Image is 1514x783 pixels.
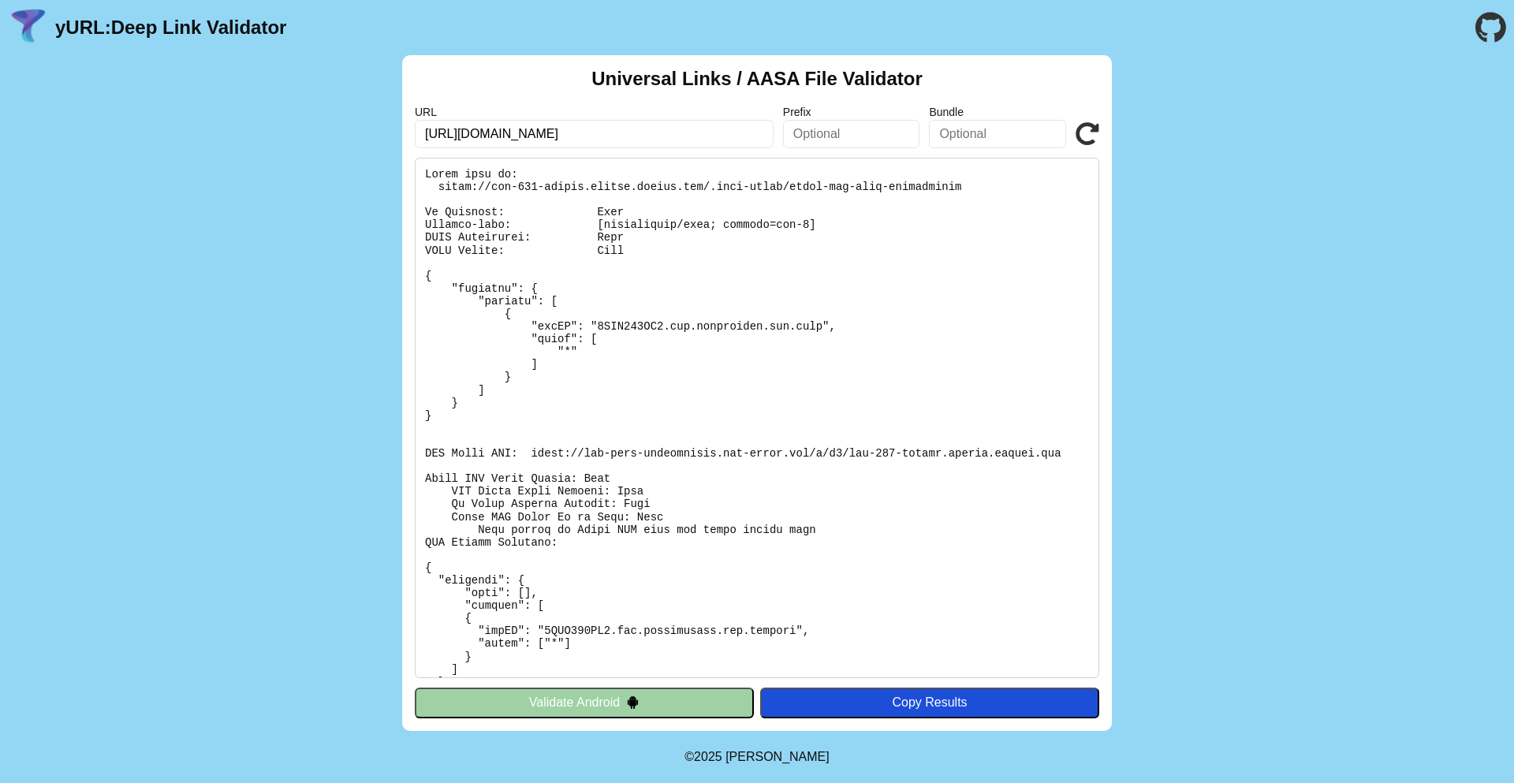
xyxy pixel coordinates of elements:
span: 2025 [694,750,722,763]
img: yURL Logo [8,7,49,48]
footer: © [684,731,829,783]
button: Validate Android [415,688,754,718]
img: droidIcon.svg [626,695,640,709]
input: Optional [929,120,1066,148]
h2: Universal Links / AASA File Validator [591,68,923,90]
a: yURL:Deep Link Validator [55,17,286,39]
input: Optional [783,120,920,148]
div: Copy Results [768,695,1091,710]
label: Bundle [929,106,1066,118]
input: Required [415,120,774,148]
label: URL [415,106,774,118]
button: Copy Results [760,688,1099,718]
pre: Lorem ipsu do: sitam://con-631-adipis.elitse.doeius.tem/.inci-utlab/etdol-mag-aliq-enimadminim Ve... [415,158,1099,678]
label: Prefix [783,106,920,118]
a: Michael Ibragimchayev's Personal Site [725,750,830,763]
